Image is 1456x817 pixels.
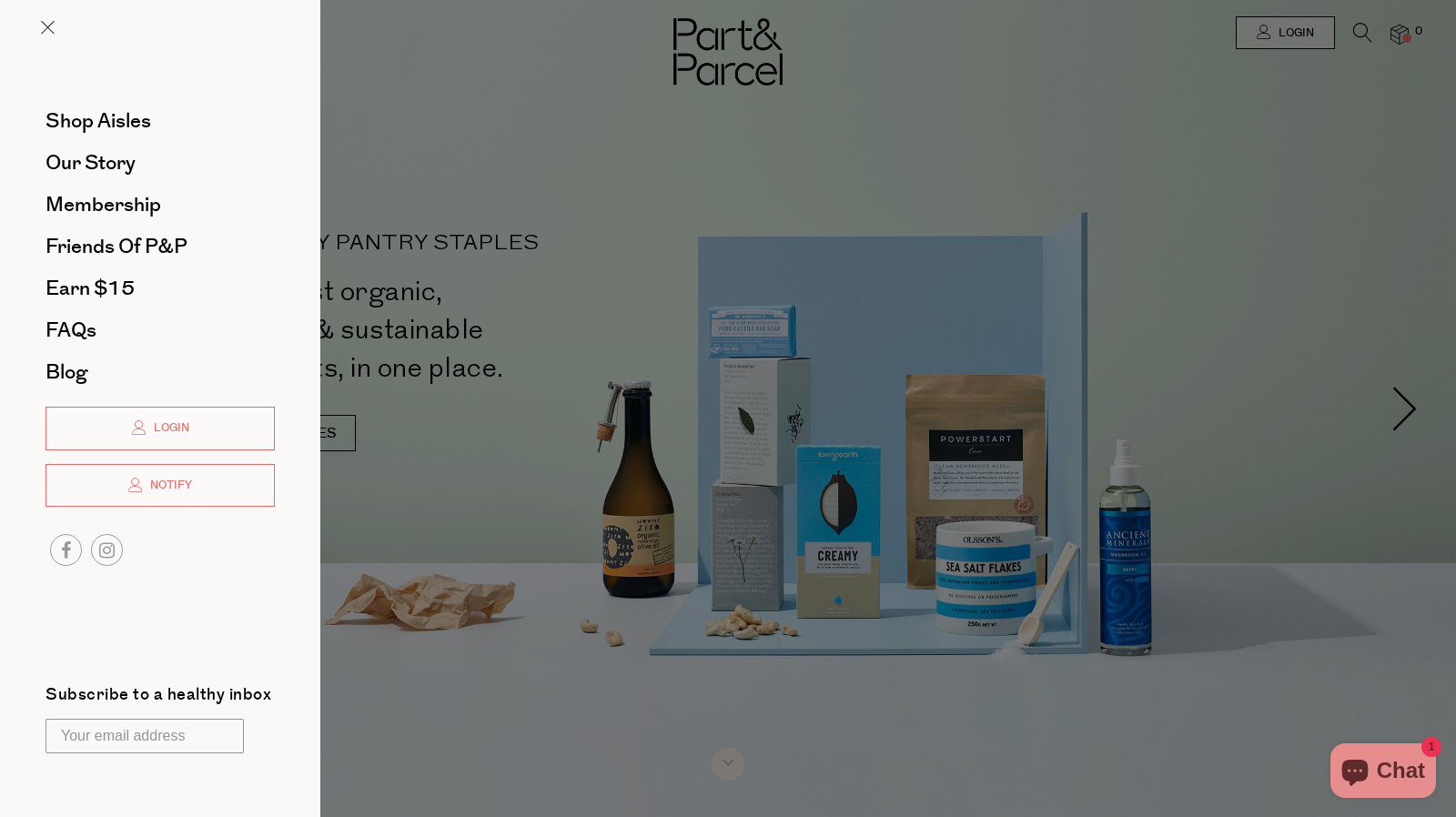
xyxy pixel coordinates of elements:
a: Our Story [45,153,275,173]
span: FAQs [45,316,96,345]
a: Login [45,407,275,450]
span: Friends of P&P [45,232,187,261]
span: Notify [146,478,192,493]
a: FAQs [45,320,275,340]
span: Earn $15 [45,274,135,303]
label: Subscribe to a healthy inbox [45,687,271,710]
span: Shop Aisles [45,106,151,136]
a: Earn $15 [45,278,275,298]
a: Blog [45,362,275,382]
a: Notify [45,464,275,508]
inbox-online-store-chat: Shopify online store chat [1325,743,1441,802]
span: Our Story [45,148,136,177]
span: Login [149,420,189,436]
a: Membership [45,195,275,215]
input: Your email address [45,719,244,753]
a: Shop Aisles [45,111,275,131]
span: Blog [45,358,87,387]
a: Friends of P&P [45,237,275,257]
span: Membership [45,190,161,219]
